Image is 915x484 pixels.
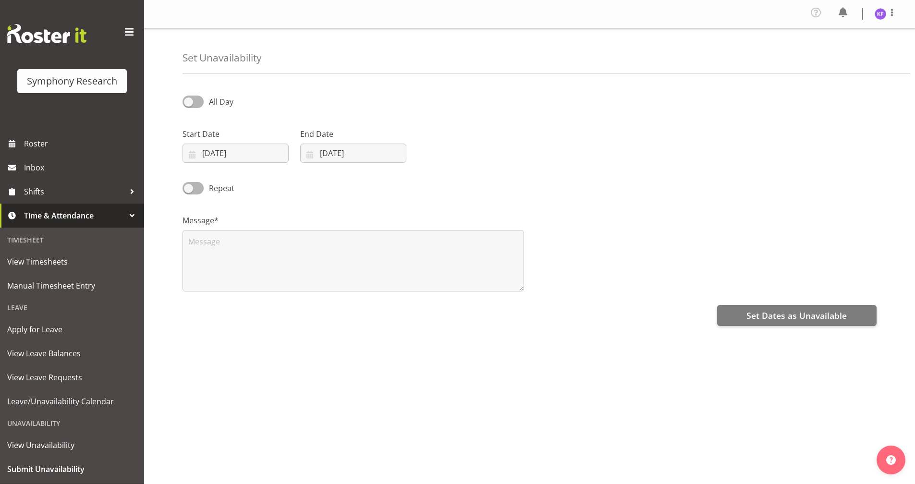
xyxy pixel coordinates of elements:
a: View Leave Requests [2,365,142,389]
span: Apply for Leave [7,322,137,337]
span: Set Dates as Unavailable [746,309,847,322]
a: Manual Timesheet Entry [2,274,142,298]
span: Repeat [204,182,234,194]
div: Unavailability [2,413,142,433]
img: karrierae-frydenlund1891.jpg [875,8,886,20]
input: Click to select... [300,144,406,163]
span: View Leave Requests [7,370,137,385]
span: All Day [209,97,233,107]
span: Time & Attendance [24,208,125,223]
div: Leave [2,298,142,317]
span: View Leave Balances [7,346,137,361]
a: Submit Unavailability [2,457,142,481]
a: View Unavailability [2,433,142,457]
span: Manual Timesheet Entry [7,278,137,293]
img: help-xxl-2.png [886,455,896,465]
button: Set Dates as Unavailable [717,305,877,326]
span: Inbox [24,160,139,175]
div: Symphony Research [27,74,117,88]
span: Submit Unavailability [7,462,137,476]
span: View Timesheets [7,254,137,269]
label: Start Date [183,128,289,140]
a: Apply for Leave [2,317,142,341]
a: View Timesheets [2,250,142,274]
span: Leave/Unavailability Calendar [7,394,137,409]
h4: Set Unavailability [183,52,261,63]
span: View Unavailability [7,438,137,452]
input: Click to select... [183,144,289,163]
label: End Date [300,128,406,140]
a: Leave/Unavailability Calendar [2,389,142,413]
span: Shifts [24,184,125,199]
span: Roster [24,136,139,151]
a: View Leave Balances [2,341,142,365]
img: Rosterit website logo [7,24,86,43]
label: Message* [183,215,524,226]
div: Timesheet [2,230,142,250]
